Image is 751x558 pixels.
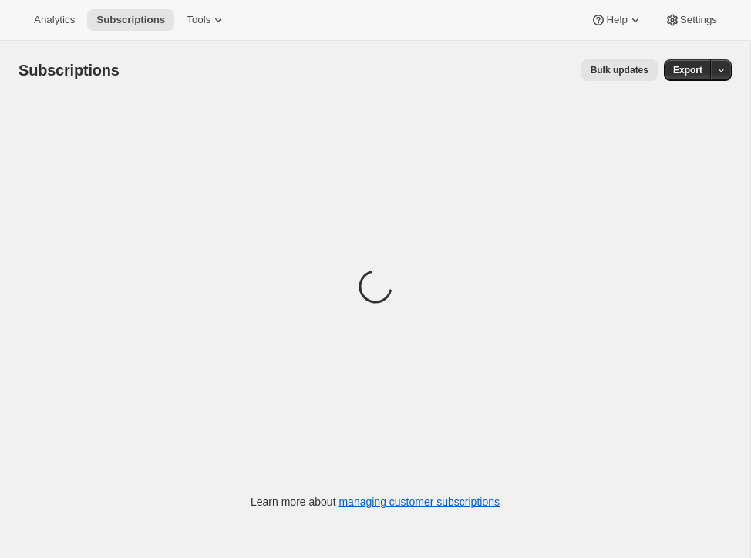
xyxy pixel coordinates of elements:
[581,59,658,81] button: Bulk updates
[581,9,652,31] button: Help
[96,14,165,26] span: Subscriptions
[177,9,235,31] button: Tools
[251,494,500,509] p: Learn more about
[338,496,500,508] a: managing customer subscriptions
[664,59,712,81] button: Export
[25,9,84,31] button: Analytics
[187,14,210,26] span: Tools
[87,9,174,31] button: Subscriptions
[34,14,75,26] span: Analytics
[591,64,648,76] span: Bulk updates
[655,9,726,31] button: Settings
[680,14,717,26] span: Settings
[606,14,627,26] span: Help
[19,62,120,79] span: Subscriptions
[673,64,702,76] span: Export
